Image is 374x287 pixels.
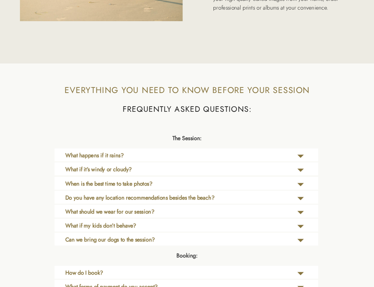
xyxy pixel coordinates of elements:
b: How do I book? [65,269,103,277]
a: Do you have any location recommendations besides the beach? [65,194,245,206]
h2: FREQUENTLY ASKED QUESTIONS: [120,103,254,119]
b: When is the best time to take photos? [65,180,153,188]
b: Can we bring our dogs to the session? [65,236,155,243]
b: What if it’s windy or cloudy? [65,165,132,173]
b: What should we wear for our session? [65,208,155,216]
a: Contact Us [338,4,365,14]
a: What happens if it rains? [65,151,245,164]
b: The Session: [172,134,202,142]
p: [PERSON_NAME] & [PERSON_NAME] [5,3,81,14]
a: When is the best time to take photos? [65,180,245,192]
b: What happens if it rains? [65,151,124,159]
b: Booking: [176,251,197,259]
a: What should we wear for our session? [65,208,270,220]
b: Do you have any location recommendations besides the beach? [65,194,215,202]
a: What if my kids don’t behave? [65,222,245,234]
h2: Everything You Need to Know Before Your Session [62,84,313,99]
b: What if my kids don’t behave? [65,222,136,230]
a: What if it’s windy or cloudy? [65,165,245,178]
a: Can we bring our dogs to the session? [65,236,245,248]
a: How do I book? [65,269,245,281]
